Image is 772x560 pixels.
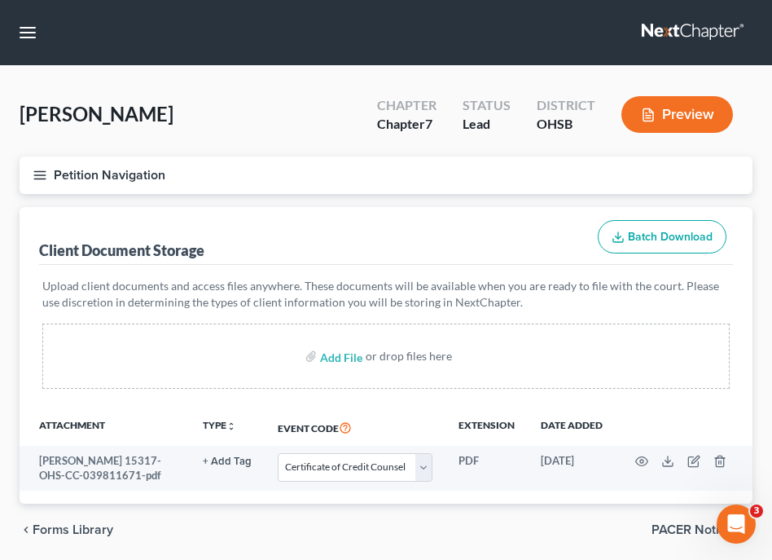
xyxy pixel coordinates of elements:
[537,96,595,115] div: District
[42,278,730,311] p: Upload client documents and access files anywhere. These documents will be available when you are...
[750,505,763,518] span: 3
[20,446,190,491] td: [PERSON_NAME] 15317-OHS-CC-039811671-pdf
[226,421,236,431] i: unfold_more
[463,96,511,115] div: Status
[651,523,739,536] span: PACER Notices
[377,115,436,134] div: Chapter
[598,220,726,254] button: Batch Download
[33,523,113,536] span: Forms Library
[621,96,733,133] button: Preview
[717,505,756,544] iframe: Intercom live chat
[20,157,752,194] button: Petition Navigation
[203,421,236,431] button: TYPEunfold_more
[528,408,616,446] th: Date added
[366,348,452,364] div: or drop files here
[537,115,595,134] div: OHSB
[445,446,528,491] td: PDF
[20,523,113,536] button: chevron_left Forms Library
[203,453,252,469] a: + Add Tag
[265,408,445,446] th: Event Code
[425,116,432,131] span: 7
[528,446,616,491] td: [DATE]
[20,408,190,446] th: Attachment
[651,523,752,536] button: PACER Notices chevron_right
[20,523,33,536] i: chevron_left
[377,96,436,115] div: Chapter
[445,408,528,446] th: Extension
[463,115,511,134] div: Lead
[39,240,204,260] div: Client Document Storage
[203,456,252,467] button: + Add Tag
[628,230,713,244] span: Batch Download
[20,102,173,126] span: [PERSON_NAME]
